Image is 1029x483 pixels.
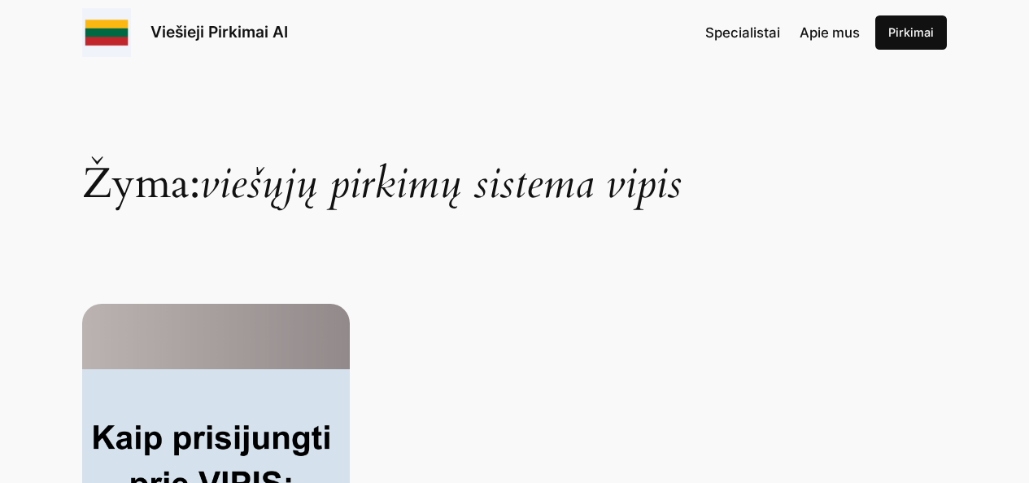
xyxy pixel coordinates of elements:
[82,81,947,205] h1: Žyma:
[705,22,780,43] a: Specialistai
[705,24,780,41] span: Specialistai
[200,155,682,213] span: viešųjų pirkimų sistema vipis
[800,22,860,43] a: Apie mus
[150,22,288,42] a: Viešieji Pirkimai AI
[875,15,947,50] a: Pirkimai
[82,8,131,57] img: Viešieji pirkimai logo
[705,22,860,43] nav: Navigation
[800,24,860,41] span: Apie mus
